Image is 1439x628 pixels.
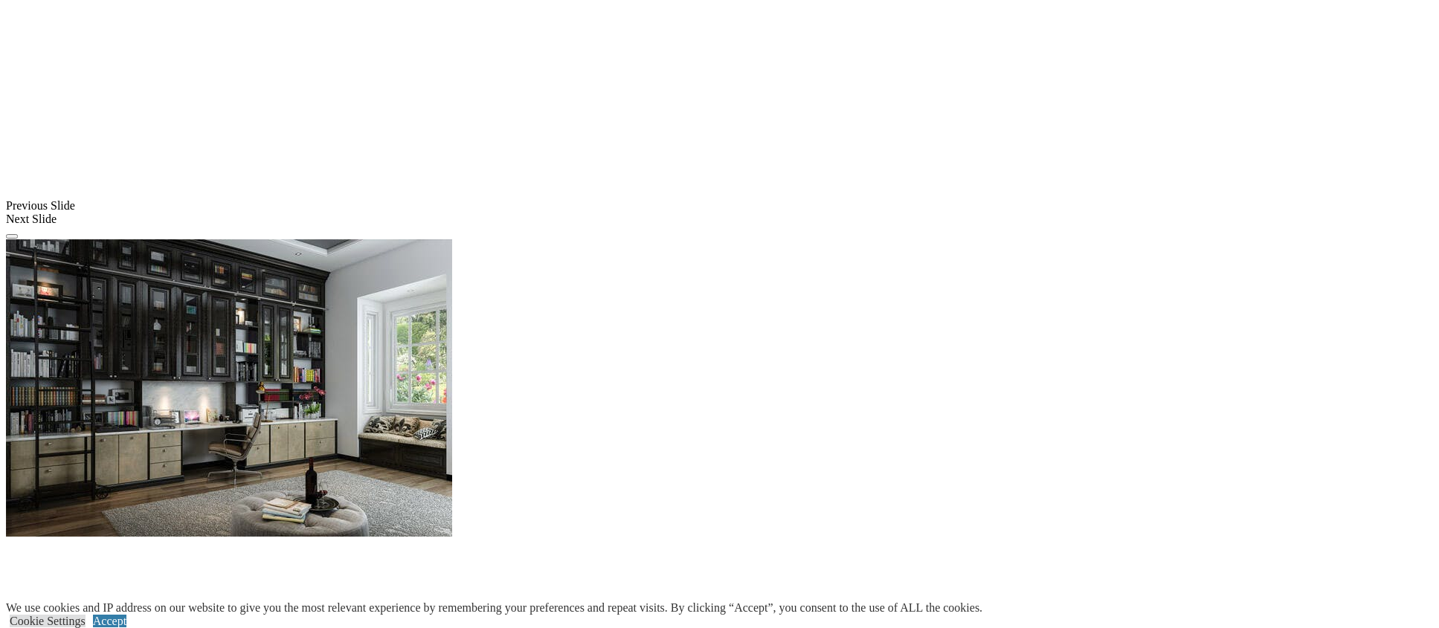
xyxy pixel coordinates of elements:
div: We use cookies and IP address on our website to give you the most relevant experience by remember... [6,601,982,615]
img: Banner for mobile view [6,239,452,537]
a: Cookie Settings [10,615,86,627]
button: Click here to pause slide show [6,234,18,239]
div: Next Slide [6,213,1433,226]
a: Accept [93,615,126,627]
div: Previous Slide [6,199,1433,213]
